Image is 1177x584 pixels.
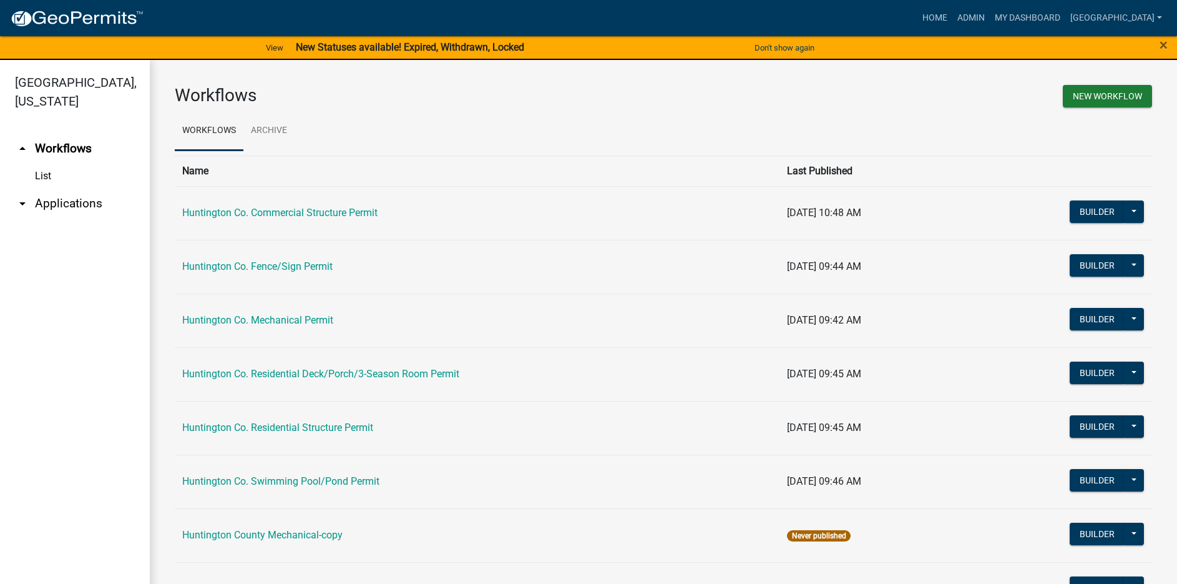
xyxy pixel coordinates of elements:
a: Archive [243,111,295,151]
span: [DATE] 10:48 AM [787,207,861,219]
th: Name [175,156,779,186]
button: Close [1160,37,1168,52]
a: Huntington Co. Commercial Structure Permit [182,207,378,219]
button: Builder [1070,362,1125,384]
a: Admin [952,6,990,30]
i: arrow_drop_up [15,141,30,156]
span: Never published [787,530,850,542]
button: Builder [1070,415,1125,438]
span: × [1160,36,1168,54]
th: Last Published [779,156,964,186]
span: [DATE] 09:44 AM [787,260,861,272]
button: Builder [1070,469,1125,492]
a: My Dashboard [990,6,1065,30]
button: New Workflow [1063,85,1152,107]
span: [DATE] 09:42 AM [787,314,861,326]
a: Workflows [175,111,243,151]
button: Builder [1070,254,1125,277]
a: Huntington Co. Fence/Sign Permit [182,260,333,272]
a: [GEOGRAPHIC_DATA] [1065,6,1167,30]
strong: New Statuses available! Expired, Withdrawn, Locked [296,41,524,53]
a: Huntington Co. Mechanical Permit [182,314,333,326]
button: Don't show again [750,37,819,58]
a: Huntington Co. Swimming Pool/Pond Permit [182,475,379,487]
span: [DATE] 09:45 AM [787,422,861,433]
h3: Workflows [175,85,654,106]
button: Builder [1070,308,1125,330]
a: View [261,37,288,58]
i: arrow_drop_down [15,196,30,211]
a: Home [917,6,952,30]
a: Huntington Co. Residential Structure Permit [182,422,373,433]
a: Huntington County Mechanical-copy [182,529,343,541]
button: Builder [1070,200,1125,223]
button: Builder [1070,523,1125,545]
a: Huntington Co. Residential Deck/Porch/3-Season Room Permit [182,368,459,380]
span: [DATE] 09:46 AM [787,475,861,487]
span: [DATE] 09:45 AM [787,368,861,380]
